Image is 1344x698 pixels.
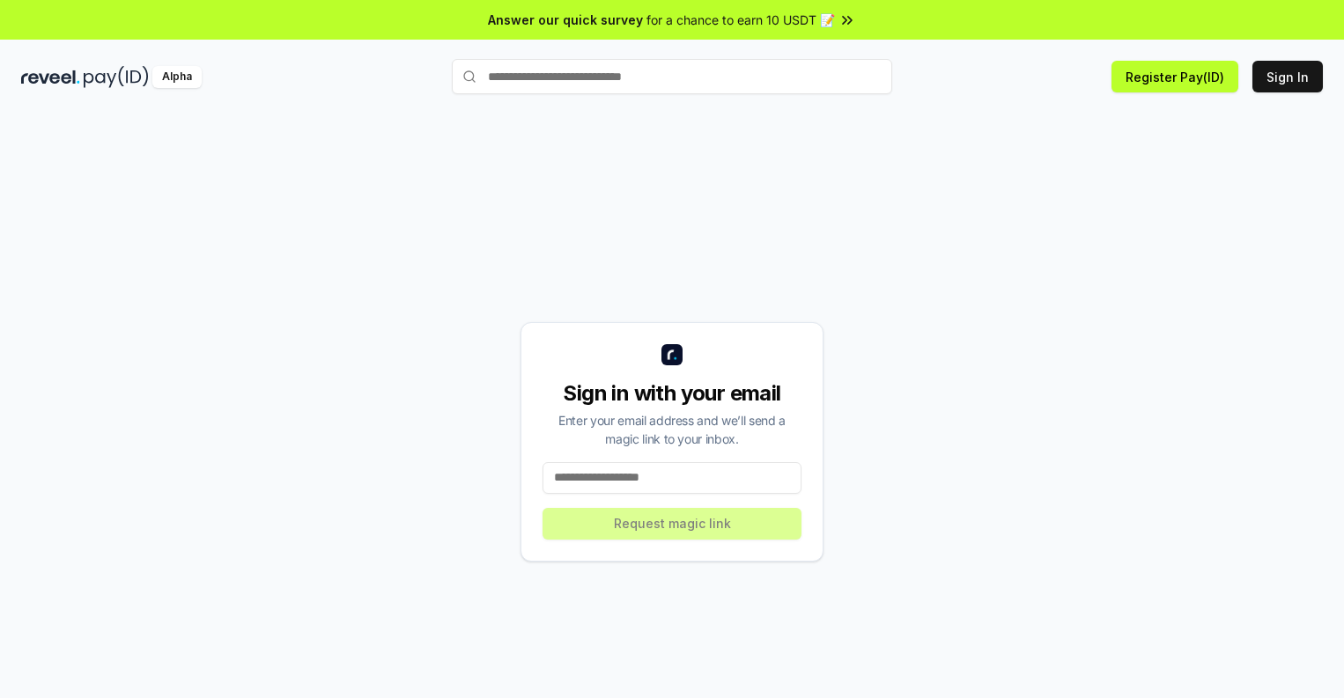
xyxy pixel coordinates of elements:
div: Alpha [152,66,202,88]
button: Register Pay(ID) [1111,61,1238,92]
button: Sign In [1252,61,1323,92]
span: for a chance to earn 10 USDT 📝 [646,11,835,29]
img: reveel_dark [21,66,80,88]
img: pay_id [84,66,149,88]
img: logo_small [661,344,683,365]
div: Enter your email address and we’ll send a magic link to your inbox. [543,411,801,448]
div: Sign in with your email [543,379,801,408]
span: Answer our quick survey [488,11,643,29]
